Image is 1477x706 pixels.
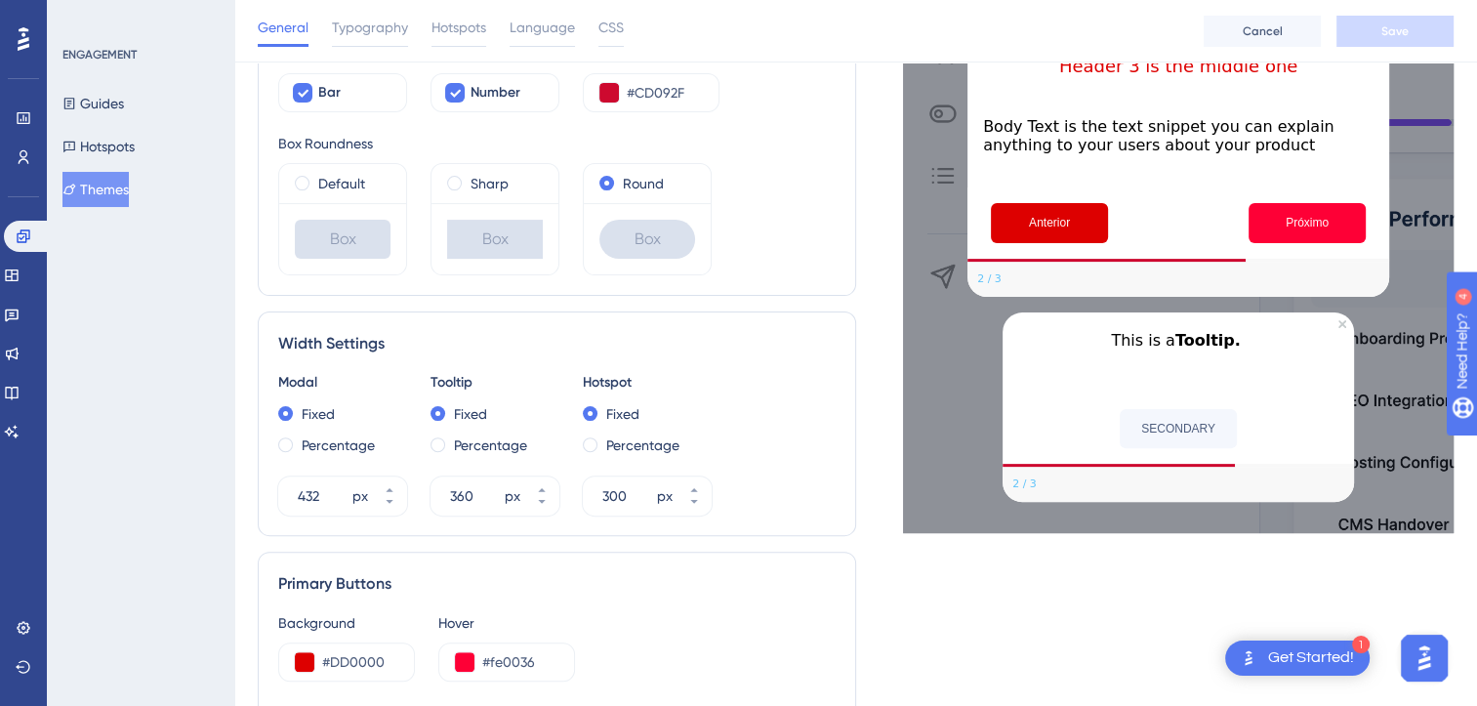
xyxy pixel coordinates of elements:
b: Tooltip. [1175,331,1241,350]
div: Box [447,220,543,259]
label: Percentage [606,434,679,457]
div: Get Started! [1268,647,1354,669]
div: Footer [967,262,1389,297]
button: Guides [62,86,124,121]
span: Cancel [1243,23,1283,39]
div: Hover [438,611,575,635]
span: General [258,16,308,39]
button: Themes [62,172,129,207]
div: px [352,484,368,508]
label: Percentage [302,434,375,457]
input: px [450,484,501,508]
button: px [677,477,712,496]
button: Previous [991,203,1108,243]
span: Save [1381,23,1409,39]
button: px [524,496,559,516]
span: Number [471,81,520,104]
div: px [505,484,520,508]
p: Body Text is the text snippet you can explain anything to your users about your product [983,117,1374,154]
img: launcher-image-alternative-text [1237,646,1260,670]
div: Background [278,611,415,635]
span: CSS [598,16,624,39]
span: Bar [318,81,341,104]
button: Hotspots [62,129,135,164]
div: Primary Buttons [278,572,836,596]
div: Box Roundness [278,132,836,155]
div: Step 2 of 3 [1012,477,1037,492]
button: Next [1249,203,1366,243]
div: Close Preview [1338,320,1346,328]
h3: Header 3 is the middle one [983,56,1374,76]
button: Save [1336,16,1454,47]
span: Typography [332,16,408,39]
div: Step 2 of 3 [977,271,1002,287]
label: Sharp [471,172,509,195]
label: Fixed [454,402,487,426]
div: Modal [278,371,407,395]
span: Language [510,16,575,39]
label: Percentage [454,434,527,457]
span: Need Help? [46,5,122,28]
div: Box [599,220,695,259]
div: 1 [1352,636,1370,653]
div: Tooltip [431,371,559,395]
p: This is a [1018,328,1338,353]
div: ENGAGEMENT [62,47,137,62]
input: px [602,484,653,508]
button: px [372,496,407,516]
div: Box [295,220,390,259]
label: Fixed [606,402,639,426]
label: Round [623,172,664,195]
span: Hotspots [431,16,486,39]
button: SECONDARY [1120,409,1237,448]
div: Footer [1003,467,1354,502]
input: px [298,484,349,508]
button: px [524,477,559,496]
div: Hotspot [583,371,712,395]
button: Cancel [1204,16,1321,47]
button: px [677,496,712,516]
div: Open Get Started! checklist, remaining modules: 1 [1225,641,1370,676]
label: Default [318,172,365,195]
div: px [657,484,673,508]
div: Width Settings [278,332,836,355]
iframe: UserGuiding AI Assistant Launcher [1395,629,1454,687]
div: 4 [136,10,142,25]
button: px [372,477,407,496]
label: Fixed [302,402,335,426]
